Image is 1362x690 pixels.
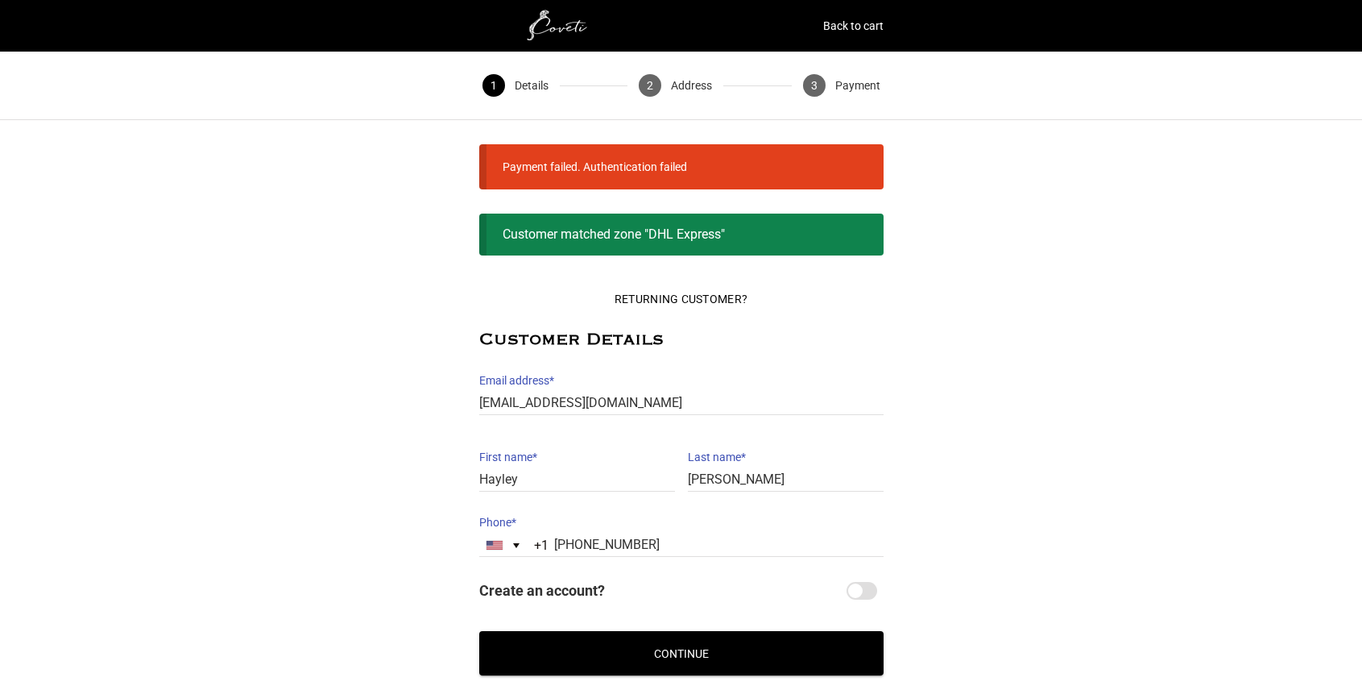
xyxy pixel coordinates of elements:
span: Details [515,74,549,97]
button: 1 Details [471,52,560,119]
span: Payment [835,74,880,97]
label: First name [479,446,675,468]
label: Phone [479,511,884,534]
button: 3 Payment [792,52,892,119]
li: Payment failed. Authentication failed [503,156,687,178]
input: Create an account? [847,582,877,600]
span: Address [671,74,712,97]
label: Last name [688,446,884,468]
label: Email address [479,369,884,392]
button: Continue [479,631,884,675]
button: Selected country [480,534,549,556]
span: 3 [803,74,826,97]
a: Back to cart [823,15,884,37]
div: +1 [534,533,549,559]
span: 1 [482,74,505,97]
input: 201-555-0123 [479,534,884,557]
button: Returning Customer? [602,281,760,317]
img: white1.png [479,10,640,42]
span: Create an account? [479,576,843,605]
div: Customer matched zone "DHL Express" [479,214,884,256]
h2: Customer Details [479,330,884,350]
span: 2 [639,74,661,97]
button: 2 Address [627,52,723,119]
